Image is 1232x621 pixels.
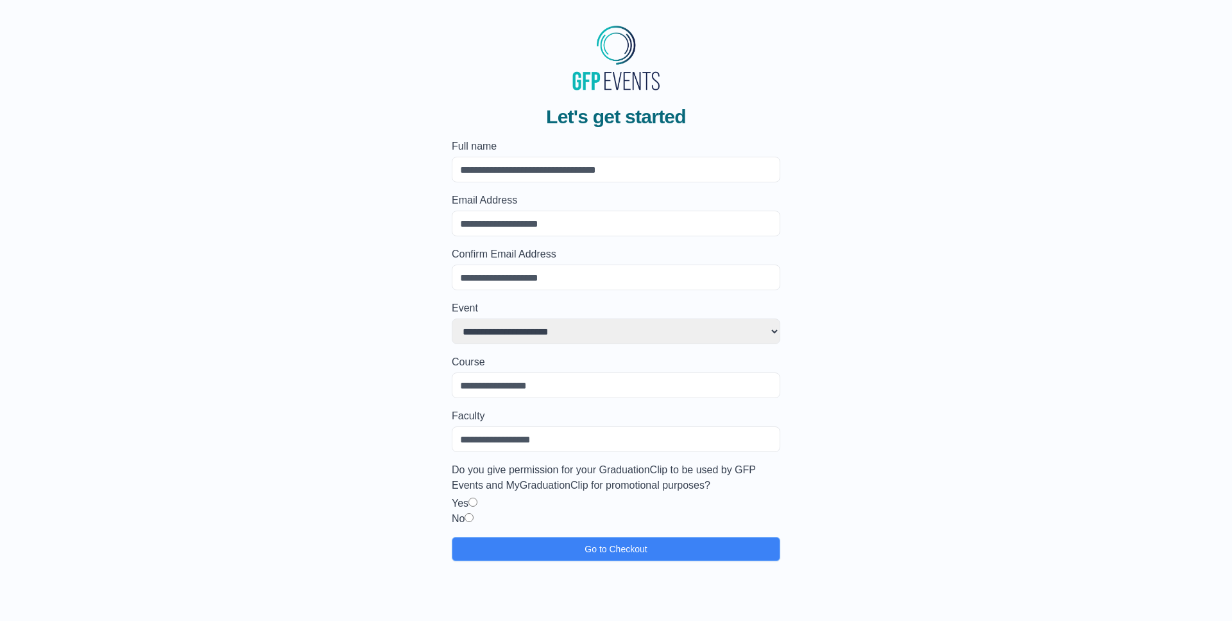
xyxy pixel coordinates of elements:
label: Do you give permission for your GraduationClip to be used by GFP Events and MyGraduationClip for ... [452,462,780,493]
span: Let's get started [546,105,686,128]
label: Email Address [452,193,780,208]
label: Confirm Email Address [452,247,780,262]
img: MyGraduationClip [568,21,664,95]
button: Go to Checkout [452,537,780,561]
label: Event [452,301,780,316]
label: Full name [452,139,780,154]
label: No [452,513,465,524]
label: Course [452,354,780,370]
label: Yes [452,498,468,509]
label: Faculty [452,408,780,424]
